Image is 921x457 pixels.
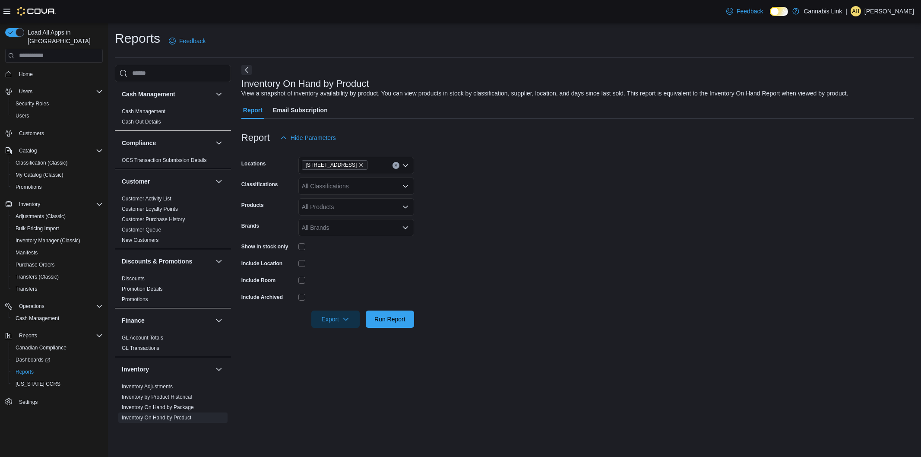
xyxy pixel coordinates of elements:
button: Clear input [392,162,399,169]
a: Promotion Details [122,286,163,292]
span: New Customers [122,237,158,244]
span: Reports [16,330,103,341]
h3: Cash Management [122,90,175,98]
span: Customer Queue [122,226,161,233]
span: Manifests [12,248,103,258]
label: Include Archived [241,294,283,301]
label: Locations [241,160,266,167]
a: Cash Management [122,108,165,114]
span: Inventory Manager (Classic) [16,237,80,244]
span: Inventory Manager (Classic) [12,235,103,246]
span: Transfers [12,284,103,294]
span: Settings [19,399,38,406]
span: Bulk Pricing Import [16,225,59,232]
div: Discounts & Promotions [115,273,231,308]
button: Promotions [9,181,106,193]
img: Cova [17,7,56,16]
p: [PERSON_NAME] [864,6,914,16]
a: Manifests [12,248,41,258]
span: Classification (Classic) [16,159,68,166]
span: Hide Parameters [291,133,336,142]
button: Users [9,110,106,122]
button: Export [311,311,360,328]
a: Dashboards [9,354,106,366]
button: Discounts & Promotions [214,256,224,267]
span: Promotions [16,184,42,190]
h3: Inventory [122,365,149,374]
a: Inventory Adjustments [122,384,173,390]
a: Classification (Classic) [12,158,71,168]
label: Classifications [241,181,278,188]
button: Cash Management [122,90,212,98]
button: Open list of options [402,183,409,190]
a: Transfers (Classic) [12,272,62,282]
span: Reports [16,368,34,375]
div: Customer [115,194,231,249]
span: Settings [16,396,103,407]
button: Canadian Compliance [9,342,106,354]
span: Catalog [16,146,103,156]
label: Brands [241,222,259,229]
span: [US_STATE] CCRS [16,381,60,387]
a: Transfers [12,284,41,294]
button: Reports [2,330,106,342]
button: Open list of options [402,224,409,231]
span: Feedback [737,7,763,16]
span: Security Roles [16,100,49,107]
span: Dashboards [12,355,103,365]
span: Export [316,311,354,328]
span: Promotions [122,296,148,303]
a: Inventory On Hand by Package [122,404,194,410]
span: Inventory [19,201,40,208]
a: Inventory On Hand by Product [122,415,191,421]
label: Products [241,202,264,209]
span: Cash Out Details [122,118,161,125]
span: Reports [19,332,37,339]
div: Austin Harriman [851,6,861,16]
a: Users [12,111,32,121]
button: Transfers (Classic) [9,271,106,283]
button: Compliance [122,139,212,147]
button: Finance [122,316,212,325]
span: Catalog [19,147,37,154]
span: Inventory On Hand by Package [122,404,194,411]
span: OCS Transaction Submission Details [122,157,207,164]
button: Discounts & Promotions [122,257,212,266]
button: Inventory Manager (Classic) [9,235,106,247]
a: Reports [12,367,37,377]
a: Security Roles [12,98,52,109]
input: Dark Mode [770,7,788,16]
div: Finance [115,333,231,357]
a: Purchase Orders [12,260,58,270]
div: Cash Management [115,106,231,130]
h3: Inventory On Hand by Product [241,79,369,89]
h1: Reports [115,30,160,47]
a: Cash Management [12,313,63,324]
label: Show in stock only [241,243,288,250]
button: Cash Management [9,312,106,324]
span: Run Report [374,315,405,324]
button: Run Report [366,311,414,328]
div: Compliance [115,155,231,169]
span: Home [19,71,33,78]
span: Users [19,88,32,95]
span: Cash Management [16,315,59,322]
button: Classification (Classic) [9,157,106,169]
button: Customers [2,127,106,140]
a: Promotions [122,296,148,302]
span: Report [243,102,263,119]
span: Operations [16,301,103,311]
p: | [845,6,847,16]
a: Adjustments (Classic) [12,211,69,222]
span: Purchase Orders [16,261,55,268]
span: Users [12,111,103,121]
span: Security Roles [12,98,103,109]
span: Email Subscription [273,102,328,119]
span: Customers [16,128,103,139]
span: Transfers (Classic) [16,273,59,280]
h3: Customer [122,177,150,186]
span: Transfers [16,286,37,292]
span: Feedback [179,37,206,45]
